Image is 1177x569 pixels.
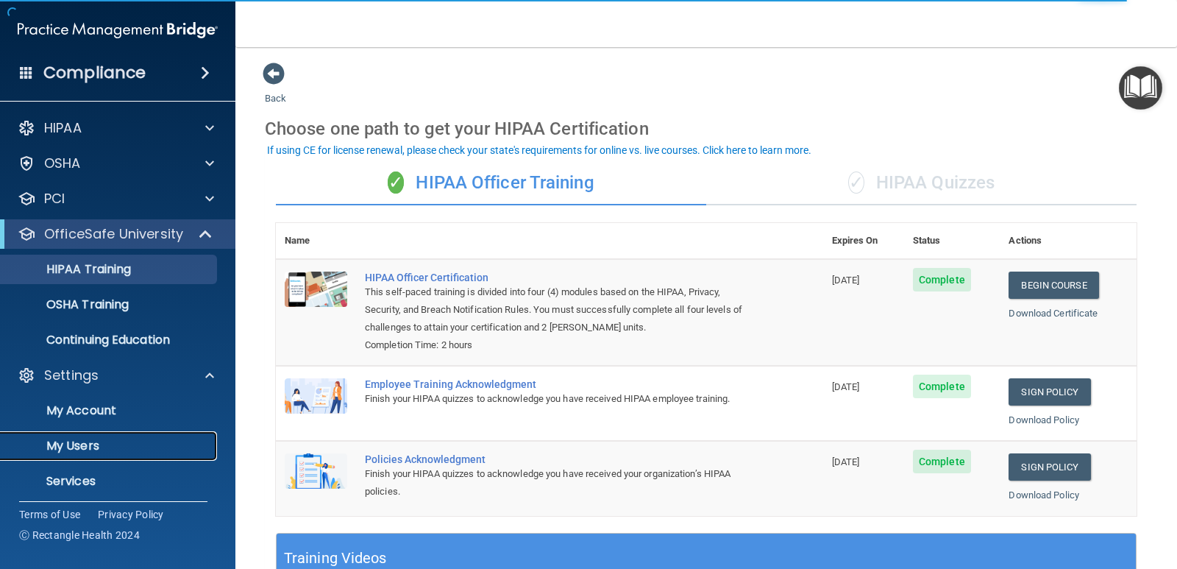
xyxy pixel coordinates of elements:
[18,367,214,384] a: Settings
[18,15,218,45] img: PMB logo
[10,403,210,418] p: My Account
[365,390,750,408] div: Finish your HIPAA quizzes to acknowledge you have received HIPAA employee training.
[832,456,860,467] span: [DATE]
[1009,272,1098,299] a: Begin Course
[10,262,131,277] p: HIPAA Training
[18,190,214,208] a: PCI
[98,507,164,522] a: Privacy Policy
[1009,378,1090,406] a: Sign Policy
[10,333,210,347] p: Continuing Education
[365,453,750,465] div: Policies Acknowledgment
[44,155,81,172] p: OSHA
[18,225,213,243] a: OfficeSafe University
[43,63,146,83] h4: Compliance
[18,155,214,172] a: OSHA
[265,75,286,104] a: Back
[10,297,129,312] p: OSHA Training
[44,119,82,137] p: HIPAA
[1009,490,1079,501] a: Download Policy
[1000,223,1137,259] th: Actions
[823,223,904,259] th: Expires On
[365,336,750,354] div: Completion Time: 2 hours
[44,225,183,243] p: OfficeSafe University
[388,172,404,194] span: ✓
[10,474,210,489] p: Services
[365,283,750,336] div: This self-paced training is divided into four (4) modules based on the HIPAA, Privacy, Security, ...
[265,143,814,158] button: If using CE for license renewal, please check your state's requirements for online vs. live cours...
[832,275,860,286] span: [DATE]
[706,161,1137,205] div: HIPAA Quizzes
[1119,66,1162,110] button: Open Resource Center
[365,465,750,501] div: Finish your HIPAA quizzes to acknowledge you have received your organization’s HIPAA policies.
[1009,308,1098,319] a: Download Certificate
[365,272,750,283] a: HIPAA Officer Certification
[913,268,971,291] span: Complete
[1009,414,1079,425] a: Download Policy
[19,528,140,543] span: Ⓒ Rectangle Health 2024
[904,223,1000,259] th: Status
[276,161,706,205] div: HIPAA Officer Training
[265,107,1148,150] div: Choose one path to get your HIPAA Certification
[913,375,971,398] span: Complete
[1009,453,1090,481] a: Sign Policy
[44,190,65,208] p: PCI
[18,119,214,137] a: HIPAA
[848,172,864,194] span: ✓
[832,381,860,392] span: [DATE]
[44,367,99,384] p: Settings
[913,450,971,473] span: Complete
[19,507,80,522] a: Terms of Use
[276,223,356,259] th: Name
[267,145,811,155] div: If using CE for license renewal, please check your state's requirements for online vs. live cours...
[10,439,210,453] p: My Users
[365,378,750,390] div: Employee Training Acknowledgment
